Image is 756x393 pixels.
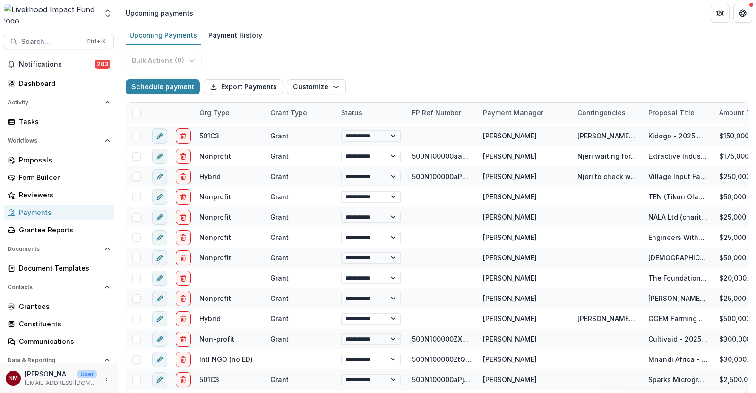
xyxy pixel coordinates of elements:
[270,171,289,181] div: Grant
[85,36,108,47] div: Ctrl + K
[4,114,114,129] a: Tasks
[477,108,549,118] div: Payment Manager
[19,319,106,329] div: Constituents
[4,34,114,49] button: Search...
[265,108,313,118] div: Grant Type
[4,95,114,110] button: Open Activity
[95,60,110,69] span: 203
[483,314,537,324] div: [PERSON_NAME]
[270,232,289,242] div: Grant
[152,250,167,265] button: edit
[176,311,191,326] button: delete
[176,169,191,184] button: delete
[4,316,114,332] a: Constituents
[199,354,253,364] div: Intl NGO (no ED)
[199,314,221,324] div: Hybrid
[4,260,114,276] a: Document Templates
[199,253,231,263] div: Nonprofit
[199,171,221,181] div: Hybrid
[176,352,191,367] button: delete
[270,334,289,344] div: Grant
[643,108,700,118] div: Proposal Title
[176,372,191,387] button: delete
[572,103,643,123] div: Contingencies
[648,171,708,181] div: Village Input Fairs - 2025-26 Grant
[648,192,708,202] div: TEN (Tikun Olam Empowerment Network) 2025
[270,151,289,161] div: Grant
[199,375,219,384] div: 501C3
[199,131,219,141] div: 501C3
[477,103,572,123] div: Payment Manager
[122,6,197,20] nav: breadcrumb
[483,131,537,141] div: [PERSON_NAME]
[483,192,537,202] div: [PERSON_NAME]
[648,273,708,283] div: The Foundation for Child Health and Mental Health in [GEOGRAPHIC_DATA] and [GEOGRAPHIC_DATA] 2025
[4,241,114,256] button: Open Documents
[19,336,106,346] div: Communications
[412,375,472,384] div: 500N100000aPj3dIAC
[648,151,708,161] div: Extractive Industries Transparency Initiative (EITI) - 2025-26 Grant
[733,4,752,23] button: Get Help
[4,170,114,185] a: Form Builder
[199,192,231,202] div: Nonprofit
[4,133,114,148] button: Open Workflows
[648,375,708,384] div: Sparks Microgrants -2025 anonymous donation
[643,103,713,123] div: Proposal Title
[648,334,708,344] div: Cultivaid - 2025-27 Grant
[270,131,289,141] div: Grant
[199,334,234,344] div: Non-profit
[126,79,200,94] button: Schedule payment
[648,314,708,324] div: GGEM Farming - 2024-26 Grant
[4,299,114,314] a: Grantees
[101,373,112,384] button: More
[205,28,266,42] div: Payment History
[483,273,537,283] div: [PERSON_NAME]
[265,103,335,123] div: Grant Type
[199,212,231,222] div: Nonprofit
[19,78,106,88] div: Dashboard
[270,314,289,324] div: Grant
[204,79,283,94] button: Export Payments
[8,99,101,106] span: Activity
[176,332,191,347] button: delete
[711,4,730,23] button: Partners
[126,8,193,18] div: Upcoming payments
[648,293,708,303] div: [PERSON_NAME] World Disaster Relief 2025
[648,253,708,263] div: [DEMOGRAPHIC_DATA] World Watch 2025
[4,353,114,368] button: Open Data & Reporting
[176,271,191,286] button: delete
[176,230,191,245] button: delete
[19,263,106,273] div: Document Templates
[648,354,708,364] div: Mnandi Africa - 2025 Fiscal Sponsorship Dovetail
[335,103,406,123] div: Status
[152,128,167,144] button: edit
[194,108,235,118] div: Org type
[25,379,97,387] p: [EMAIL_ADDRESS][DOMAIN_NAME]
[648,212,708,222] div: NALA Ltd (charitable company) 2025
[412,151,472,161] div: 500N100000aaSXQIA2
[4,152,114,168] a: Proposals
[483,171,537,181] div: [PERSON_NAME]
[19,60,95,68] span: Notifications
[483,212,537,222] div: [PERSON_NAME]
[270,212,289,222] div: Grant
[9,375,18,381] div: Njeri Muthuri
[199,232,231,242] div: Nonprofit
[483,253,537,263] div: [PERSON_NAME]
[4,205,114,220] a: Payments
[152,332,167,347] button: edit
[577,314,637,324] div: [PERSON_NAME] working w/ [PERSON_NAME] on what account to send to
[176,149,191,164] button: delete
[270,273,289,283] div: Grant
[19,172,106,182] div: Form Builder
[19,155,106,165] div: Proposals
[126,53,202,68] button: Bulk Actions (0)
[19,117,106,127] div: Tasks
[152,311,167,326] button: edit
[412,171,472,181] div: 500N100000aPaRmIAK
[176,210,191,225] button: delete
[152,189,167,205] button: edit
[335,108,368,118] div: Status
[152,230,167,245] button: edit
